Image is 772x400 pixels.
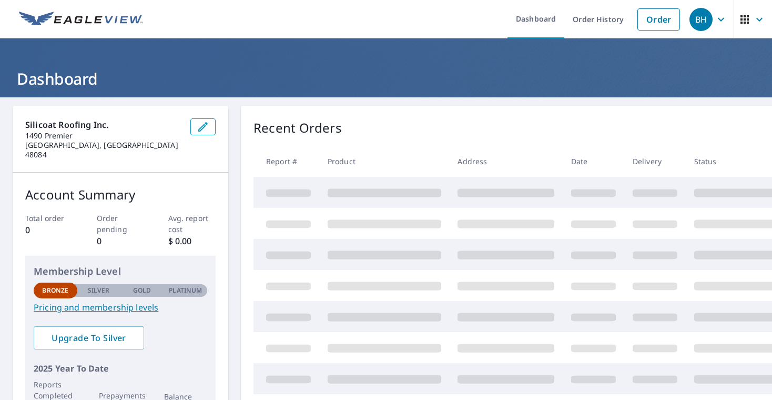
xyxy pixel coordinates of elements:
p: 1490 Premier [25,131,182,141]
th: Address [449,146,563,177]
img: EV Logo [19,12,143,27]
span: Upgrade To Silver [42,332,136,344]
a: Pricing and membership levels [34,301,207,314]
p: Recent Orders [253,118,342,137]
div: BH [689,8,713,31]
p: Silver [88,286,110,295]
p: 0 [25,224,73,236]
p: [GEOGRAPHIC_DATA], [GEOGRAPHIC_DATA] 48084 [25,141,182,159]
p: Platinum [169,286,202,295]
p: Account Summary [25,185,216,204]
p: Membership Level [34,264,207,278]
p: Gold [133,286,151,295]
h1: Dashboard [13,68,759,89]
p: 0 [97,235,145,247]
th: Date [563,146,624,177]
p: Avg. report cost [168,213,216,235]
p: Bronze [42,286,68,295]
a: Upgrade To Silver [34,326,144,349]
th: Report # [253,146,319,177]
p: Order pending [97,213,145,235]
p: Silicoat Roofing Inc. [25,118,182,131]
th: Delivery [624,146,686,177]
p: Total order [25,213,73,224]
a: Order [637,8,680,31]
p: 2025 Year To Date [34,362,207,375]
th: Product [319,146,450,177]
p: $ 0.00 [168,235,216,247]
